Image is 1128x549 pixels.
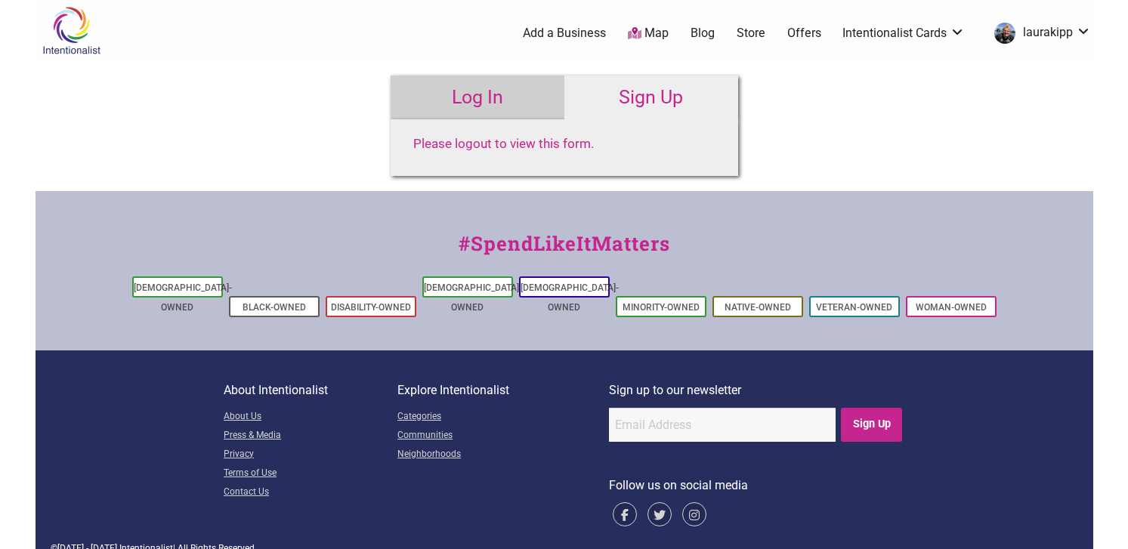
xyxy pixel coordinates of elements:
[397,381,609,400] p: Explore Intentionalist
[424,282,522,313] a: [DEMOGRAPHIC_DATA]-Owned
[816,302,892,313] a: Veteran-Owned
[842,25,965,42] a: Intentionalist Cards
[36,229,1093,273] div: #SpendLikeItMatters
[224,464,397,483] a: Terms of Use
[787,25,821,42] a: Offers
[243,302,306,313] a: Black-Owned
[609,381,904,400] p: Sign up to our newsletter
[224,483,397,502] a: Contact Us
[521,282,619,313] a: [DEMOGRAPHIC_DATA]-Owned
[413,136,594,151] a: Please logout to view this form.
[397,427,609,446] a: Communities
[623,302,700,313] a: Minority-Owned
[391,76,564,119] a: Log In
[397,446,609,464] a: Neighborhoods
[564,76,738,119] a: Sign Up
[224,408,397,427] a: About Us
[224,446,397,464] a: Privacy
[609,408,836,442] input: Email Address
[916,302,987,313] a: Woman-Owned
[725,302,791,313] a: Native-Owned
[397,408,609,427] a: Categories
[331,302,411,313] a: Disability-Owned
[737,25,765,42] a: Store
[691,25,715,42] a: Blog
[987,20,1091,47] a: laurakipp
[609,476,904,495] p: Follow us on social media
[841,408,902,442] input: Sign Up
[134,282,232,313] a: [DEMOGRAPHIC_DATA]-Owned
[224,381,397,400] p: About Intentionalist
[36,6,107,55] img: Intentionalist
[628,25,669,42] a: Map
[224,427,397,446] a: Press & Media
[523,25,606,42] a: Add a Business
